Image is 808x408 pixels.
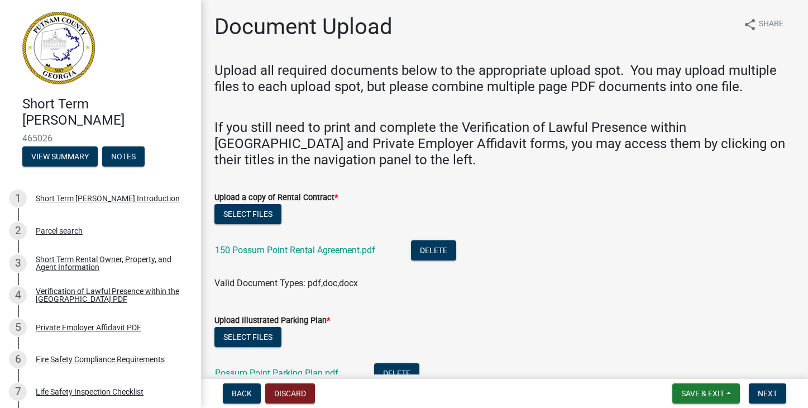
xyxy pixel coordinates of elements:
wm-modal-confirm: Delete Document [411,246,456,257]
div: 6 [9,350,27,368]
button: Discard [265,383,315,404]
wm-modal-confirm: Notes [102,153,145,162]
button: shareShare [734,13,792,35]
button: Notes [102,146,145,167]
i: share [743,18,757,31]
div: 3 [9,254,27,272]
button: Select files [214,327,281,347]
h4: Upload all required documents below to the appropriate upload spot. You may upload multiple files... [214,63,795,95]
span: Back [232,389,252,398]
span: Share [759,18,783,31]
a: Possum Point Parking Plan.pdf [215,368,338,378]
h1: Document Upload [214,13,393,40]
a: 150 Possum Point Rental Agreement.pdf [215,245,375,255]
span: Save & Exit [681,389,724,398]
div: 2 [9,222,27,240]
div: Verification of Lawful Presence within the [GEOGRAPHIC_DATA] PDF [36,287,183,303]
button: View Summary [22,146,98,167]
div: Short Term [PERSON_NAME] Introduction [36,194,180,202]
button: Delete [411,240,456,260]
div: Life Safety Inspection Checklist [36,388,144,396]
label: Upload a copy of Rental Contract [214,194,338,202]
h4: If you still need to print and complete the Verification of Lawful Presence within [GEOGRAPHIC_DA... [214,120,795,168]
button: Back [223,383,261,404]
div: 7 [9,383,27,401]
h4: Short Term [PERSON_NAME] [22,96,192,129]
div: 1 [9,189,27,207]
div: Private Employer Affidavit PDF [36,324,141,331]
label: Upload Illustrated Parking Plan [214,317,330,325]
button: Select files [214,204,281,224]
img: Putnam County, Georgia [22,12,95,84]
div: Short Term Rental Owner, Property, and Agent Information [36,255,183,271]
button: Next [749,383,786,404]
wm-modal-confirm: Summary [22,153,98,162]
span: Next [758,389,777,398]
div: 4 [9,286,27,304]
div: Parcel search [36,227,83,235]
button: Save & Exit [672,383,740,404]
wm-modal-confirm: Delete Document [374,369,419,379]
span: 465026 [22,133,179,144]
span: Valid Document Types: pdf,doc,docx [214,278,358,288]
div: Fire Safety Compliance Requirements [36,355,165,363]
div: 5 [9,319,27,336]
button: Delete [374,363,419,383]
